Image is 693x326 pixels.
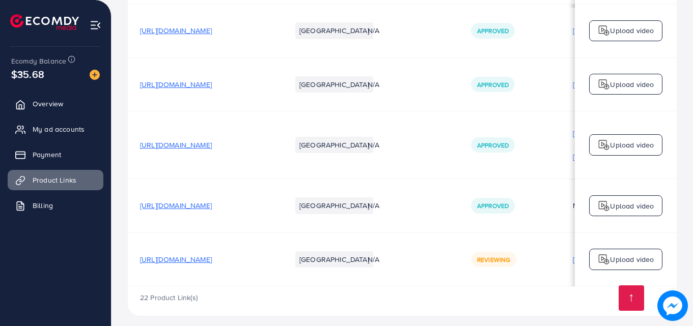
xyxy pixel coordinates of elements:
[140,140,212,150] span: [URL][DOMAIN_NAME]
[8,170,103,190] a: Product Links
[90,19,101,31] img: menu
[598,78,610,91] img: logo
[368,25,379,36] span: N/A
[8,195,103,216] a: Billing
[33,175,76,185] span: Product Links
[140,292,198,303] span: 22 Product Link(s)
[598,200,610,212] img: logo
[140,200,212,211] span: [URL][DOMAIN_NAME]
[295,22,373,39] li: [GEOGRAPHIC_DATA]
[295,251,373,268] li: [GEOGRAPHIC_DATA]
[11,67,44,81] span: $35.68
[610,139,654,151] p: Upload video
[610,24,654,37] p: Upload video
[10,14,79,30] img: logo
[90,70,100,80] img: image
[477,201,509,210] span: Approved
[8,144,103,165] a: Payment
[33,150,61,160] span: Payment
[368,79,379,90] span: N/A
[610,253,654,265] p: Upload video
[477,255,510,264] span: Reviewing
[610,78,654,91] p: Upload video
[477,26,509,35] span: Approved
[598,139,610,151] img: logo
[610,200,654,212] p: Upload video
[295,76,373,93] li: [GEOGRAPHIC_DATA]
[140,254,212,264] span: [URL][DOMAIN_NAME]
[295,197,373,214] li: [GEOGRAPHIC_DATA]
[33,99,63,109] span: Overview
[368,254,379,264] span: N/A
[8,119,103,139] a: My ad accounts
[598,253,610,265] img: logo
[33,124,85,134] span: My ad accounts
[477,80,509,89] span: Approved
[11,56,66,66] span: Ecomdy Balance
[8,94,103,114] a: Overview
[295,137,373,153] li: [GEOGRAPHIC_DATA]
[477,141,509,150] span: Approved
[33,200,53,211] span: Billing
[140,25,212,36] span: [URL][DOMAIN_NAME]
[368,200,379,211] span: N/A
[660,293,685,318] img: image
[140,79,212,90] span: [URL][DOMAIN_NAME]
[598,24,610,37] img: logo
[368,140,379,150] span: N/A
